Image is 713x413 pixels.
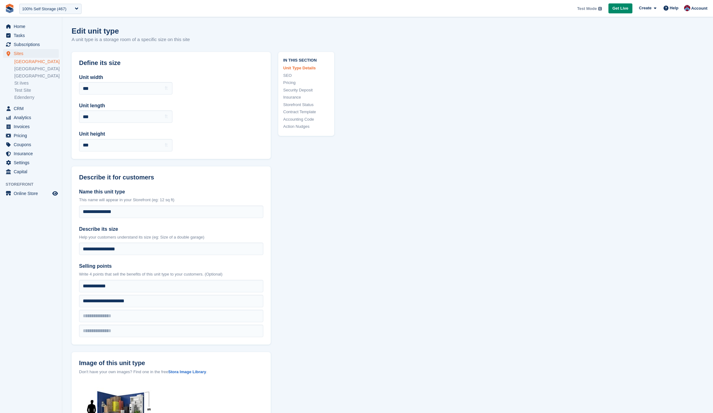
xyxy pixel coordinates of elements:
[14,104,51,113] span: CRM
[6,181,62,188] span: Storefront
[3,49,59,58] a: menu
[14,113,51,122] span: Analytics
[79,271,263,277] p: Write 4 points that sell the benefits of this unit type to your customers. (Optional)
[14,40,51,49] span: Subscriptions
[51,190,59,197] a: Preview store
[3,140,59,149] a: menu
[14,49,51,58] span: Sites
[79,360,263,367] label: Image of this unit type
[691,5,707,12] span: Account
[14,59,59,65] a: [GEOGRAPHIC_DATA]
[79,188,263,196] label: Name this unit type
[22,6,66,12] div: 100% Self Storage (467)
[14,66,59,72] a: [GEOGRAPHIC_DATA]
[79,130,172,138] label: Unit height
[3,31,59,40] a: menu
[3,104,59,113] a: menu
[79,234,263,240] p: Help your customers understand its size (eg: Size of a double garage)
[283,102,329,108] a: Storefront Status
[14,80,59,86] a: St iIves
[72,27,190,35] h1: Edit unit type
[283,109,329,115] a: Contract Template
[3,158,59,167] a: menu
[283,87,329,93] a: Security Deposit
[598,7,602,11] img: icon-info-grey-7440780725fd019a000dd9b08b2336e03edf1995a4989e88bcd33f0948082b44.svg
[283,94,329,100] a: Insurance
[283,72,329,79] a: SEO
[14,167,51,176] span: Capital
[14,158,51,167] span: Settings
[3,131,59,140] a: menu
[283,116,329,123] a: Accounting Code
[168,369,206,374] a: Stora Image Library
[14,140,51,149] span: Coupons
[3,149,59,158] a: menu
[3,113,59,122] a: menu
[79,369,263,375] div: Don't have your own images? Find one in the free .
[72,36,190,43] p: A unit type is a storage room of a specific size on this site
[577,6,597,12] span: Test Mode
[3,189,59,198] a: menu
[14,149,51,158] span: Insurance
[14,122,51,131] span: Invoices
[79,74,172,81] label: Unit width
[3,122,59,131] a: menu
[79,174,263,181] h2: Describe it for customers
[3,40,59,49] a: menu
[608,3,632,14] a: Get Live
[79,262,263,270] label: Selling points
[14,131,51,140] span: Pricing
[14,31,51,40] span: Tasks
[79,102,172,109] label: Unit length
[283,65,329,71] a: Unit Type Details
[14,189,51,198] span: Online Store
[14,73,59,79] a: [GEOGRAPHIC_DATA]
[14,87,59,93] a: Test Site
[670,5,678,11] span: Help
[14,95,59,100] a: Edenderry
[3,167,59,176] a: menu
[639,5,651,11] span: Create
[283,80,329,86] a: Pricing
[14,22,51,31] span: Home
[283,57,329,63] span: In this section
[283,123,329,130] a: Action Nudges
[79,225,263,233] label: Describe its size
[79,197,263,203] p: This name will appear in your Storefront (eg: 12 sq ft)
[5,4,14,13] img: stora-icon-8386f47178a22dfd0bd8f6a31ec36ba5ce8667c1dd55bd0f319d3a0aa187defe.svg
[3,22,59,31] a: menu
[79,59,263,67] h2: Define its size
[612,5,628,12] span: Get Live
[684,5,690,11] img: David Hughes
